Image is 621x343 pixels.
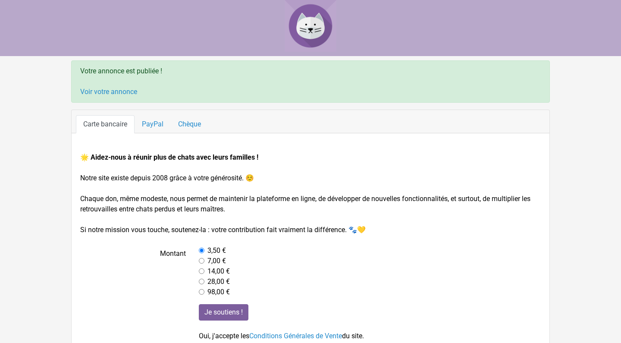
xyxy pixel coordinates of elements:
strong: 🌟 Aidez-nous à réunir plus de chats avec leurs familles ! [80,153,258,161]
label: Montant [74,245,192,297]
a: Voir votre annonce [80,88,137,96]
span: Oui, j'accepte les du site. [199,332,364,340]
a: PayPal [135,115,171,133]
a: Conditions Générales de Vente [249,332,342,340]
a: Chèque [171,115,208,133]
label: 14,00 € [207,266,230,277]
div: Votre annonce est publiée ! [71,60,550,103]
label: 28,00 € [207,277,230,287]
a: Carte bancaire [76,115,135,133]
input: Je soutiens ! [199,304,248,321]
label: 7,00 € [207,256,226,266]
label: 3,50 € [207,245,226,256]
label: 98,00 € [207,287,230,297]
